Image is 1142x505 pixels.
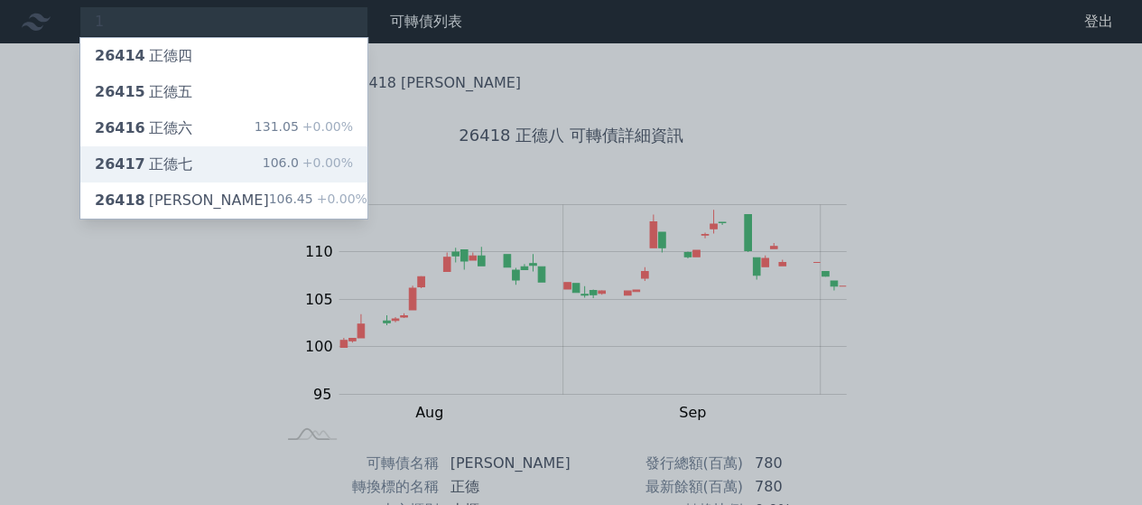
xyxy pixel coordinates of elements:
div: 正德五 [95,81,192,103]
a: 26414正德四 [80,38,367,74]
div: 131.05 [255,117,353,139]
div: 正德六 [95,117,192,139]
a: 26415正德五 [80,74,367,110]
div: 106.0 [263,154,353,175]
span: 26417 [95,155,145,173]
span: 26416 [95,119,145,136]
span: +0.00% [313,192,367,206]
a: 26417正德七 106.0+0.00% [80,146,367,182]
span: +0.00% [299,119,353,134]
span: +0.00% [299,155,353,170]
div: 106.45 [269,190,367,211]
a: 26418[PERSON_NAME] 106.45+0.00% [80,182,367,219]
span: 26418 [95,192,145,209]
span: 26415 [95,83,145,100]
a: 26416正德六 131.05+0.00% [80,110,367,146]
div: 正德七 [95,154,192,175]
div: [PERSON_NAME] [95,190,269,211]
span: 26414 [95,47,145,64]
div: 正德四 [95,45,192,67]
